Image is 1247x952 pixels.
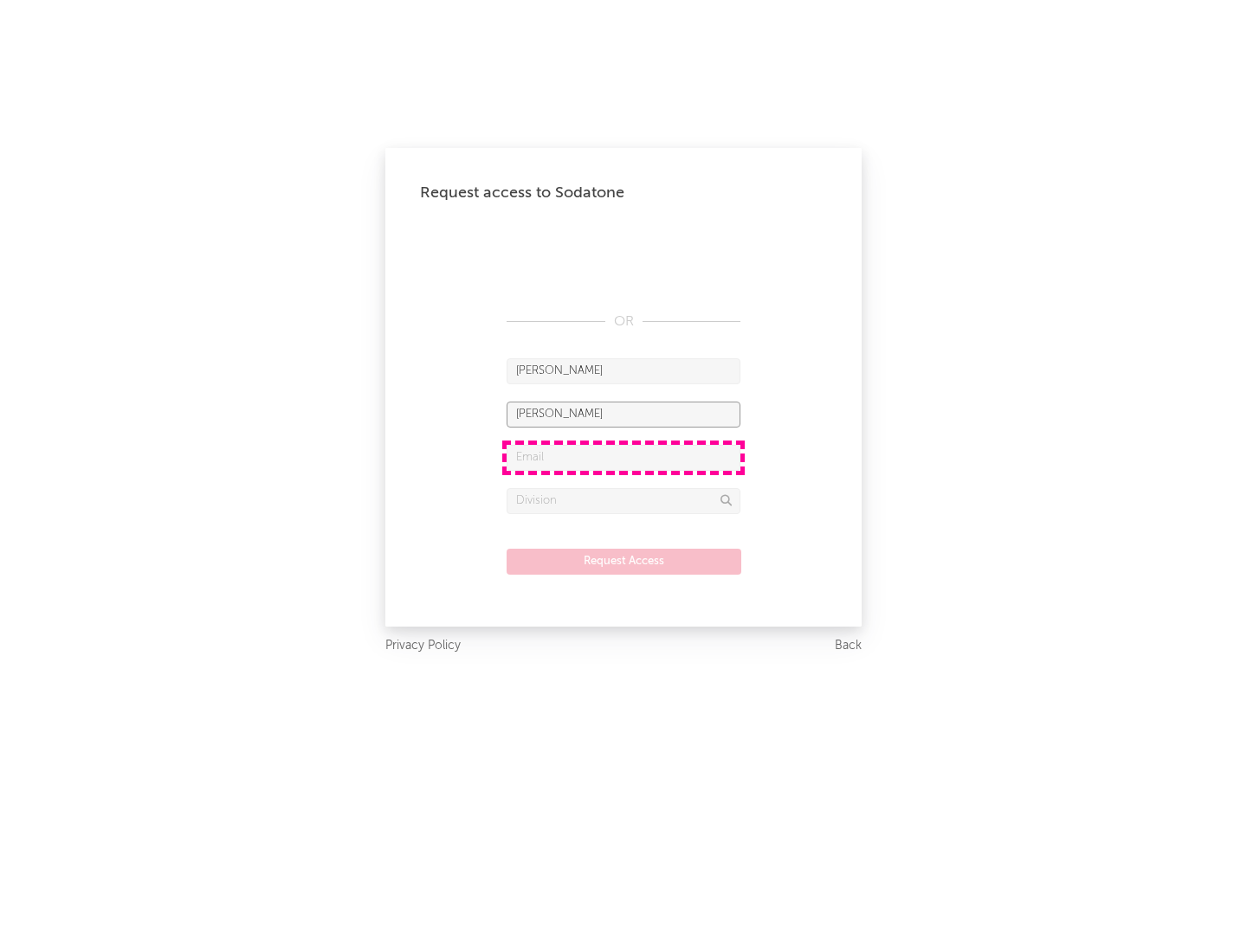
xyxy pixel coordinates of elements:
[835,635,862,657] a: Back
[507,312,740,332] div: OR
[507,402,740,428] input: Last Name
[507,488,740,514] input: Division
[507,445,740,471] input: Email
[420,183,827,203] div: Request access to Sodatone
[385,635,461,657] a: Privacy Policy
[507,549,741,575] button: Request Access
[507,358,740,384] input: First Name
